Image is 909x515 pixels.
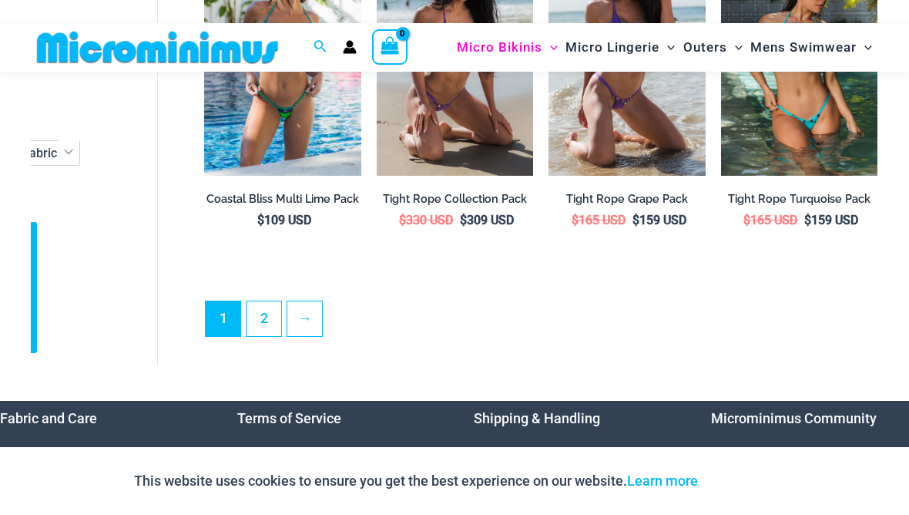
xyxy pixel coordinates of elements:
[804,213,858,227] bdi: 159 USD
[453,28,562,67] a: Micro BikinisMenu ToggleMenu Toggle
[632,213,639,227] span: $
[377,192,534,207] h2: Tight Rope Collection Pack
[399,213,406,227] span: $
[237,401,436,505] nav: Menu
[237,401,436,505] aside: Footer Widget 2
[572,213,579,227] span: $
[206,301,240,336] span: Page 1
[632,213,686,227] bdi: 159 USD
[711,410,877,426] a: Microminimus Community
[627,473,698,489] a: Learn more
[314,38,327,57] a: Search icon link
[727,28,743,67] span: Menu Toggle
[204,192,361,212] a: Coastal Bliss Multi Lime Pack
[287,301,322,336] a: →
[542,28,558,67] span: Menu Toggle
[372,29,408,65] a: View Shopping Cart, empty
[743,213,750,227] span: $
[460,213,467,227] span: $
[474,401,673,505] nav: Menu
[474,401,673,505] aside: Footer Widget 3
[257,213,311,227] bdi: 109 USD
[659,28,675,67] span: Menu Toggle
[572,213,626,227] bdi: 165 USD
[457,28,542,67] span: Micro Bikinis
[721,192,878,207] h2: Tight Rope Turquoise Pack
[721,192,878,212] a: Tight Rope Turquoise Pack
[343,40,357,54] a: Account icon link
[709,463,775,500] button: Accept
[460,213,514,227] bdi: 309 USD
[237,410,341,426] a: Terms of Service
[237,445,324,461] a: Privacy Policy
[399,213,453,227] bdi: 330 USD
[204,192,361,207] h2: Coastal Bliss Multi Lime Pack
[548,192,706,212] a: Tight Rope Grape Pack
[548,192,706,207] h2: Tight Rope Grape Pack
[743,213,797,227] bdi: 165 USD
[711,445,836,461] a: Micro Bikini Contest
[31,30,284,65] img: MM SHOP LOGO FLAT
[474,410,600,426] a: Shipping & Handling
[451,25,878,69] nav: Site Navigation
[377,192,534,212] a: Tight Rope Collection Pack
[750,28,857,67] span: Mens Swimwear
[565,28,659,67] span: Micro Lingerie
[204,301,877,345] nav: Product Pagination
[134,470,698,493] p: This website uses cookies to ensure you get the best experience on our website.
[683,28,727,67] span: Outers
[257,213,264,227] span: $
[804,213,811,227] span: $
[474,445,542,461] a: Contact Us
[857,28,872,67] span: Menu Toggle
[562,28,679,67] a: Micro LingerieMenu ToggleMenu Toggle
[746,28,876,67] a: Mens SwimwearMenu ToggleMenu Toggle
[679,28,746,67] a: OutersMenu ToggleMenu Toggle
[247,301,281,336] a: Page 2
